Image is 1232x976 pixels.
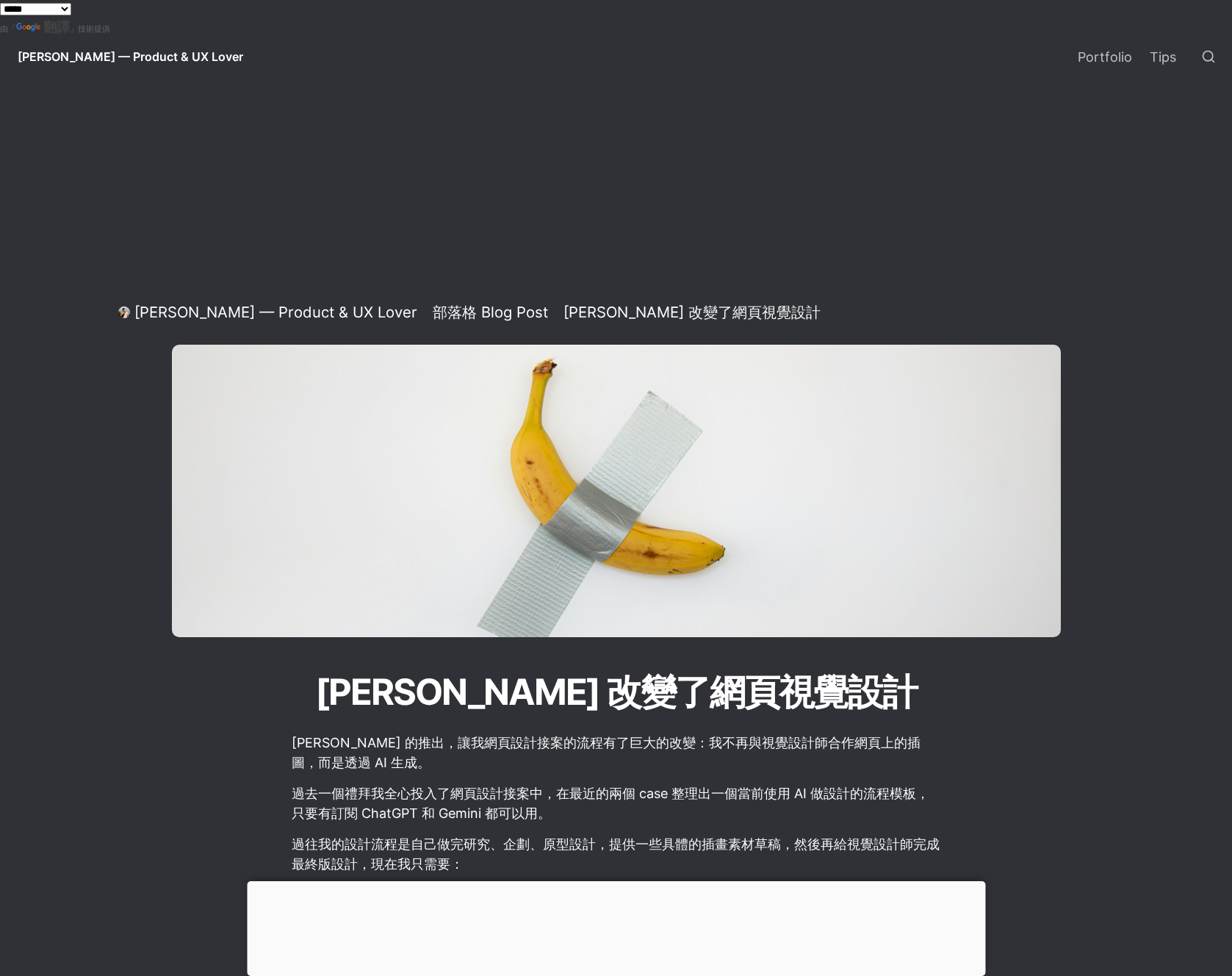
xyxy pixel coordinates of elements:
h1: [PERSON_NAME] 改變了網頁視覺設計 [220,664,1013,720]
p: 過去一個禮拜我全心投入了網頁設計接案中，在最近的兩個 case 整理出一個當前使用 AI 做設計的流程模板，只要有訂閱 ChatGPT 和 Gemini 都可以用。 [290,781,943,825]
a: Tips [1141,36,1185,77]
div: [PERSON_NAME] — Product & UX Lover [134,303,417,321]
iframe: Advertisement [247,881,985,972]
img: Daniel Lee — Product & UX Lover [118,306,130,318]
a: Portfolio [1069,36,1141,77]
p: [PERSON_NAME] 的推出，讓我網頁設計接案的流程有了巨大的改變：我不再與視覺設計師合作網頁上的插圖，而是透過 AI 生成。 [290,731,943,775]
iframe: Advertisement [176,85,1057,290]
a: 部落格 Blog Post [428,304,552,321]
a: 翻譯 [16,19,70,35]
a: [PERSON_NAME] — Product & UX Lover [6,36,255,77]
a: [PERSON_NAME] — Product & UX Lover [114,304,422,321]
a: [PERSON_NAME] 改變了網頁視覺設計 [559,304,825,321]
div: 部落格 Blog Post [433,303,548,321]
img: Google 翻譯 [16,23,43,33]
div: [PERSON_NAME] 改變了網頁視覺設計 [563,303,821,321]
span: / [554,306,558,319]
span: / [423,306,427,319]
li: 讓 [PERSON_NAME] 分析歷史插畫風格 [311,879,943,901]
p: 過往我的設計流程是自己做完研究、企劃、原型設計，提供一些具體的插畫素材草稿，然後再給視覺設計師完成最終版設計，現在我只需要： [290,832,943,876]
span: [PERSON_NAME] — Product & UX Lover [18,49,243,64]
img: Nano Banana 改變了網頁視覺設計 [172,345,1061,637]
